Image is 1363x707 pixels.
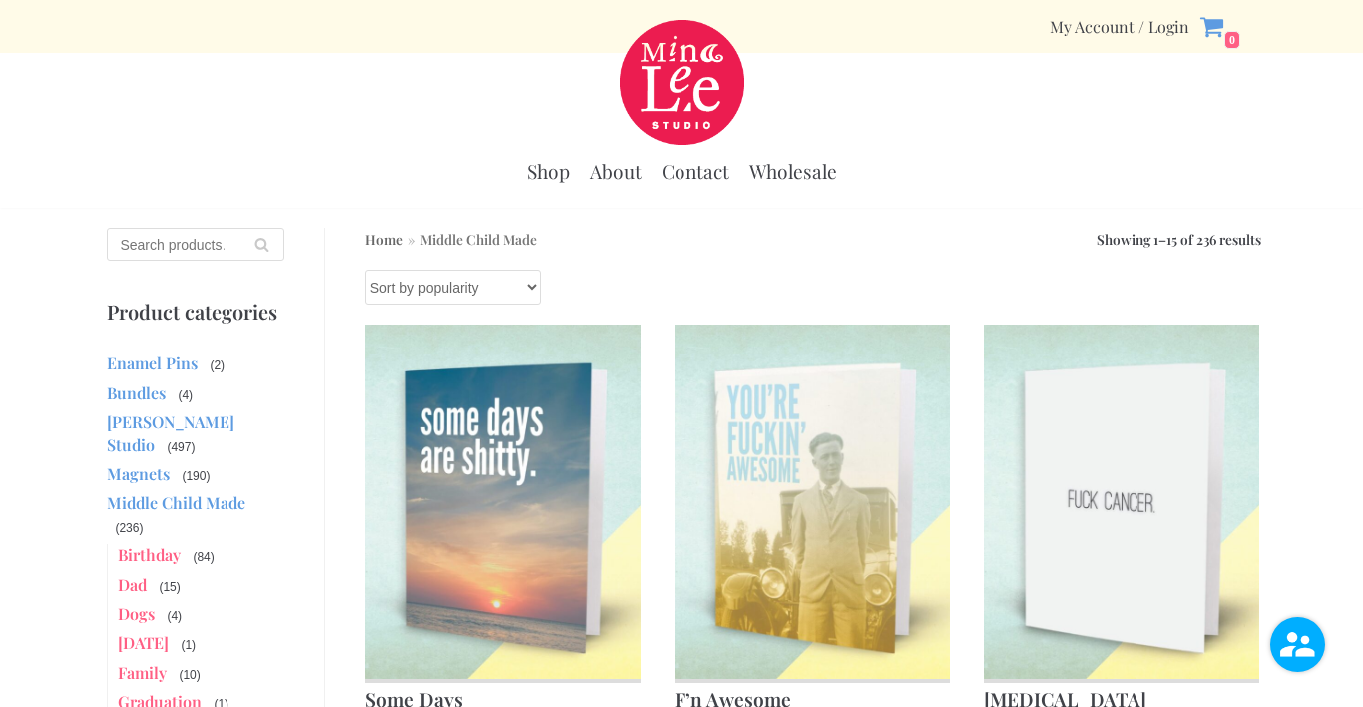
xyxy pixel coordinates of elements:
span: (1) [179,636,198,654]
span: » [403,230,420,248]
img: Some Days [365,325,641,679]
p: Showing 1–15 of 236 results [1097,228,1261,250]
span: (497) [165,438,197,456]
p: Product categories [107,301,283,323]
a: Middle Child Made [107,492,245,513]
a: Wholesale [749,159,837,184]
span: (190) [180,467,212,485]
span: (2) [208,356,227,374]
a: Magnets [107,463,170,484]
a: Dogs [118,603,155,624]
a: [PERSON_NAME] Studio [107,411,234,454]
a: Contact [662,159,729,184]
img: F’n Awesome [675,325,950,679]
a: Family [118,662,167,683]
a: Bundles [107,382,166,403]
a: 0 [1199,14,1240,39]
a: Home [365,230,403,248]
a: Dad [118,574,147,595]
span: (15) [157,578,182,596]
a: [DATE] [118,632,169,653]
a: My Account / Login [1050,16,1189,37]
button: Search [239,228,284,261]
img: user.png [1270,617,1325,672]
select: Shop order [365,270,541,305]
input: Search products… [107,228,283,261]
span: (4) [165,607,184,625]
div: Secondary Menu [1050,16,1189,37]
span: (236) [113,519,145,537]
nav: Breadcrumb [365,228,537,250]
span: (10) [177,666,202,684]
a: Birthday [118,544,181,565]
a: About [590,159,642,184]
span: (84) [191,548,216,566]
a: Shop [527,159,570,184]
div: Primary Menu [527,149,837,194]
a: Enamel Pins [107,353,198,373]
span: (4) [176,386,195,404]
a: Mina Lee Studio [620,20,744,145]
span: 0 [1224,31,1240,49]
img: Cancer [984,325,1259,679]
